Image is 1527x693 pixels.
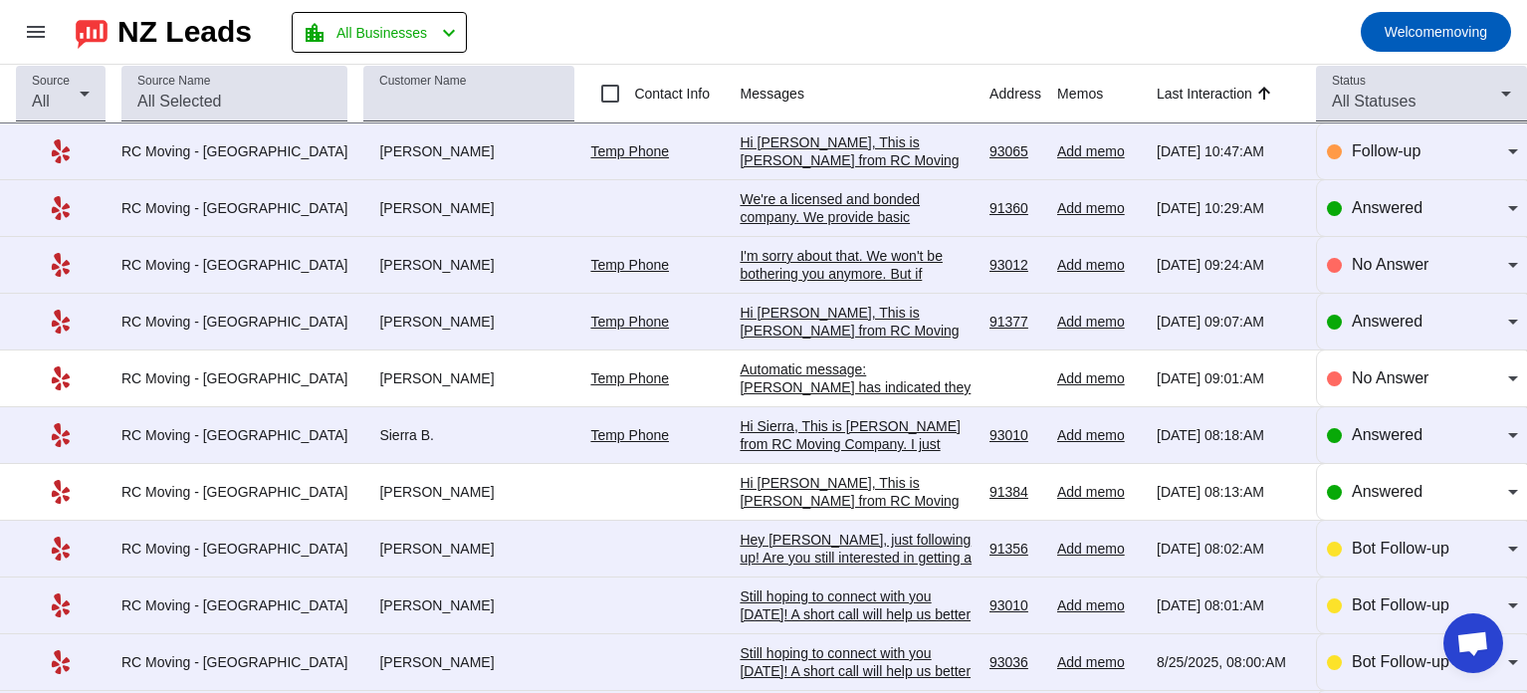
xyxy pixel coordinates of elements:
[1057,369,1141,387] div: Add memo
[590,427,669,443] a: Temp Phone
[1057,596,1141,614] div: Add memo
[989,540,1041,558] div: 91356
[1057,142,1141,160] div: Add memo
[989,256,1041,274] div: 93012
[363,483,574,501] div: [PERSON_NAME]
[1157,540,1300,558] div: [DATE] 08:02:AM
[363,426,574,444] div: Sierra B.
[1157,653,1300,671] div: 8/25/2025, 08:00:AM
[1157,256,1300,274] div: [DATE] 09:24:AM
[1352,596,1449,613] span: Bot Follow-up
[590,143,669,159] a: Temp Phone
[32,93,50,110] span: All
[363,256,574,274] div: [PERSON_NAME]
[1352,540,1449,557] span: Bot Follow-up
[989,313,1041,331] div: 91377
[740,417,974,596] div: Hi Sierra, This is [PERSON_NAME] from RC Moving Company. I just wanted to follow up and see if yo...
[1057,256,1141,274] div: Add memo
[137,75,210,88] mat-label: Source Name
[363,142,574,160] div: [PERSON_NAME]
[32,75,70,88] mat-label: Source
[590,314,669,330] a: Temp Phone
[740,190,974,280] div: We're a licensed and bonded company. We provide basic insurance free of charge. It covers $0.60 p...
[1057,540,1141,558] div: Add memo
[49,253,73,277] mat-icon: Yelp
[121,369,347,387] div: RC Moving - [GEOGRAPHIC_DATA]
[1057,426,1141,444] div: Add memo
[989,426,1041,444] div: 93010
[303,21,327,45] mat-icon: location_city
[121,540,347,558] div: RC Moving - [GEOGRAPHIC_DATA]
[363,540,574,558] div: [PERSON_NAME]
[740,531,974,674] div: Hey [PERSON_NAME], just following up! Are you still interested in getting a moving estimate? We'd...
[1352,142,1420,159] span: Follow-up
[1157,426,1300,444] div: [DATE] 08:18:AM
[1443,613,1503,673] a: Open chat
[1352,369,1428,386] span: No Answer
[49,537,73,561] mat-icon: Yelp
[49,366,73,390] mat-icon: Yelp
[121,596,347,614] div: RC Moving - [GEOGRAPHIC_DATA]
[740,133,974,348] div: Hi [PERSON_NAME], This is [PERSON_NAME] from RC Moving Company. I tried calling you to talk about...
[24,20,48,44] mat-icon: menu
[363,653,574,671] div: [PERSON_NAME]
[1057,313,1141,331] div: Add memo
[437,21,461,45] mat-icon: chevron_left
[989,653,1041,671] div: 93036
[989,142,1041,160] div: 93065
[740,360,974,432] div: Automatic message: [PERSON_NAME] has indicated they have booked another business for this job.
[1157,142,1300,160] div: [DATE] 10:47:AM
[336,19,427,47] span: All Businesses
[363,369,574,387] div: [PERSON_NAME]
[49,310,73,334] mat-icon: Yelp
[121,313,347,331] div: RC Moving - [GEOGRAPHIC_DATA]
[76,15,108,49] img: logo
[1057,483,1141,501] div: Add memo
[740,247,974,319] div: I'm sorry about that. We won't be bothering you anymore. But if anything changes, we'll be glad t...
[292,12,467,53] button: All Businesses
[1352,653,1449,670] span: Bot Follow-up
[1332,93,1416,110] span: All Statuses
[1157,596,1300,614] div: [DATE] 08:01:AM
[1057,653,1141,671] div: Add memo
[1352,483,1422,500] span: Answered
[49,196,73,220] mat-icon: Yelp
[49,139,73,163] mat-icon: Yelp
[630,84,710,104] label: Contact Info
[363,199,574,217] div: [PERSON_NAME]
[590,370,669,386] a: Temp Phone
[1157,483,1300,501] div: [DATE] 08:13:AM
[740,474,974,671] div: Hi [PERSON_NAME], This is [PERSON_NAME] from RC Moving Company. I just wanted to follow up and se...
[1385,24,1442,40] span: Welcome
[137,90,331,114] input: All Selected
[1157,313,1300,331] div: [DATE] 09:07:AM
[989,65,1057,123] th: Address
[49,593,73,617] mat-icon: Yelp
[1157,84,1252,104] div: Last Interaction
[590,257,669,273] a: Temp Phone
[379,75,466,88] mat-label: Customer Name
[49,650,73,674] mat-icon: Yelp
[1332,75,1366,88] mat-label: Status
[740,65,989,123] th: Messages
[1057,199,1141,217] div: Add memo
[740,304,974,483] div: Hi [PERSON_NAME], This is [PERSON_NAME] from RC Moving Company. I tried calling you to talk about...
[1057,65,1157,123] th: Memos
[121,483,347,501] div: RC Moving - [GEOGRAPHIC_DATA]
[117,18,252,46] div: NZ Leads
[49,480,73,504] mat-icon: Yelp
[363,596,574,614] div: [PERSON_NAME]
[121,142,347,160] div: RC Moving - [GEOGRAPHIC_DATA]
[1352,256,1428,273] span: No Answer
[1361,12,1511,52] button: Welcomemoving
[1157,369,1300,387] div: [DATE] 09:01:AM
[1157,199,1300,217] div: [DATE] 10:29:AM
[49,423,73,447] mat-icon: Yelp
[121,653,347,671] div: RC Moving - [GEOGRAPHIC_DATA]
[1385,18,1487,46] span: moving
[1352,426,1422,443] span: Answered
[989,596,1041,614] div: 93010
[1352,313,1422,330] span: Answered
[121,199,347,217] div: RC Moving - [GEOGRAPHIC_DATA]
[1352,199,1422,216] span: Answered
